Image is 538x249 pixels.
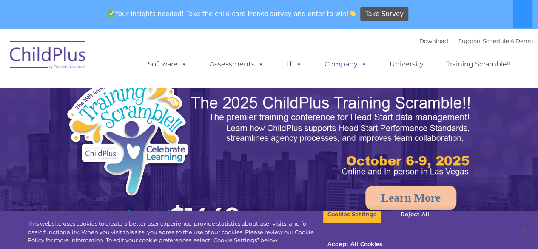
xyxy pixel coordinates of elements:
[515,220,534,239] button: Close
[118,91,154,97] span: Phone number
[201,56,273,73] a: Assessments
[360,7,408,22] a: Take Survey
[316,56,376,73] a: Company
[419,37,533,44] font: |
[118,56,144,63] span: Last name
[108,10,114,17] img: ✅
[105,6,359,22] span: Your insights needed! Take the child care trends survey and enter to win!
[483,37,533,44] a: Schedule A Demo
[349,10,356,17] img: 👏
[28,220,323,245] div: This website uses cookies to create a better user experience, provide statistics about user visit...
[381,56,432,73] a: University
[438,56,519,73] a: Training Scramble!!
[419,37,448,44] a: Download
[365,186,456,210] a: Learn More
[6,35,91,77] img: ChildPlus by Procare Solutions
[323,206,381,223] button: Cookies Settings
[388,206,441,223] button: Reject All
[139,56,196,73] a: Software
[278,56,310,73] a: IT
[458,37,481,44] a: Support
[365,7,404,22] span: Take Survey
